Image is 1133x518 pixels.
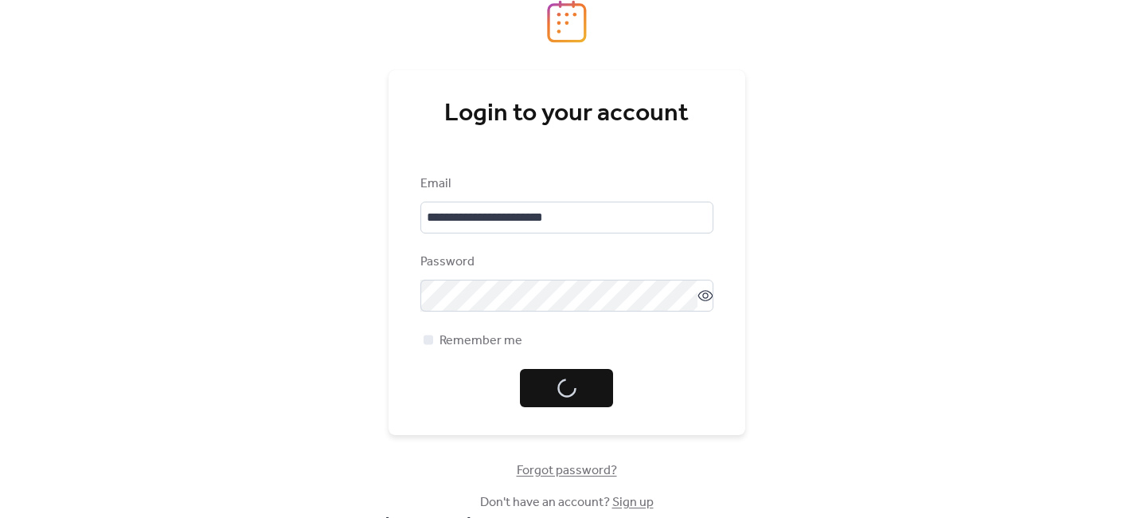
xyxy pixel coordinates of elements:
span: Remember me [440,332,522,351]
div: Password [420,253,710,272]
div: Login to your account [420,98,713,130]
a: Forgot password? [517,466,617,475]
a: Sign up [612,490,654,515]
div: Email [420,175,710,194]
span: Forgot password? [517,461,617,481]
span: Don't have an account? [480,493,654,512]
